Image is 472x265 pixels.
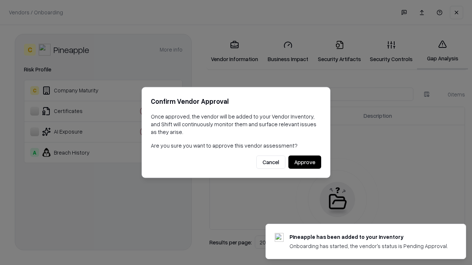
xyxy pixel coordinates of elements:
[151,142,321,149] p: Are you sure you want to approve this vendor assessment?
[289,242,448,250] div: Onboarding has started, the vendor's status is Pending Approval.
[289,233,448,241] div: Pineapple has been added to your inventory
[256,156,285,169] button: Cancel
[151,113,321,136] p: Once approved, the vendor will be added to your Vendor Inventory, and Shift will continuously mon...
[288,156,321,169] button: Approve
[151,96,321,107] h2: Confirm Vendor Approval
[275,233,284,242] img: pineappleenergy.com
